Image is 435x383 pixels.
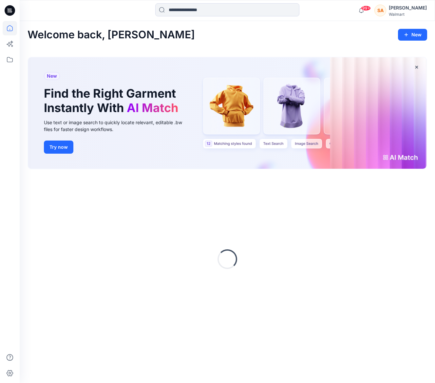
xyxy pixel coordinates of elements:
[398,29,427,41] button: New
[28,29,195,41] h2: Welcome back, [PERSON_NAME]
[44,119,191,133] div: Use text or image search to quickly locate relevant, editable .bw files for faster design workflows.
[361,6,371,11] span: 99+
[44,141,73,154] button: Try now
[44,86,181,115] h1: Find the Right Garment Instantly With
[127,101,178,115] span: AI Match
[374,5,386,16] div: SA
[389,4,427,12] div: [PERSON_NAME]
[389,12,427,17] div: Walmart
[47,72,57,80] span: New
